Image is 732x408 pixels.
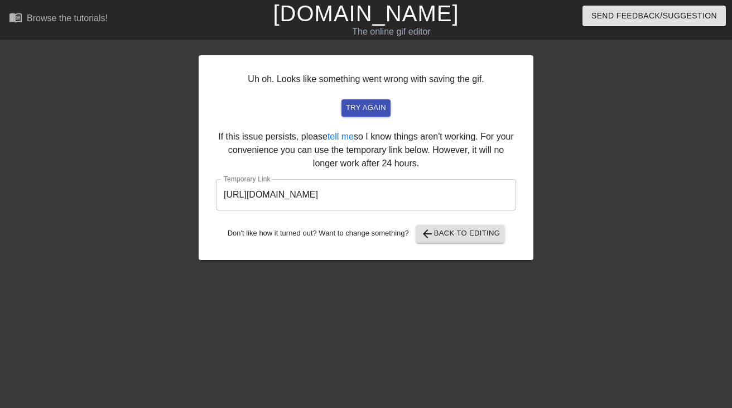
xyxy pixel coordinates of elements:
span: arrow_back [421,227,434,241]
span: try again [346,102,386,114]
a: tell me [328,132,354,141]
button: Back to Editing [416,225,505,243]
span: Send Feedback/Suggestion [591,9,717,23]
div: Uh oh. Looks like something went wrong with saving the gif. If this issue persists, please so I k... [199,55,533,260]
button: Send Feedback/Suggestion [582,6,726,26]
span: Back to Editing [421,227,500,241]
div: Browse the tutorials! [27,13,108,23]
div: Don't like how it turned out? Want to change something? [216,225,516,243]
div: The online gif editor [249,25,533,39]
a: Browse the tutorials! [9,11,108,28]
input: bare [216,179,516,210]
button: try again [341,99,391,117]
a: [DOMAIN_NAME] [273,1,459,26]
span: menu_book [9,11,22,24]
